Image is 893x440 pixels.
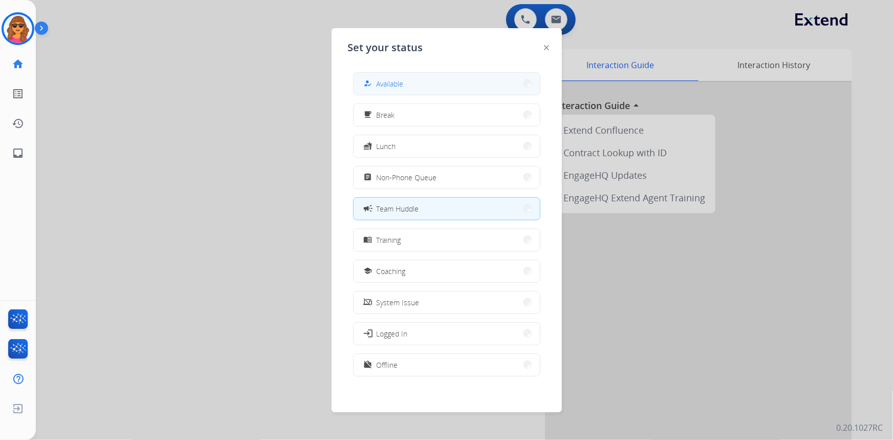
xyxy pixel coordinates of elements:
span: Coaching [377,266,406,277]
button: Offline [354,354,540,376]
button: Break [354,104,540,126]
mat-icon: history [12,117,24,130]
span: Set your status [348,40,423,55]
mat-icon: menu_book [363,236,372,244]
span: Break [377,110,395,120]
span: Team Huddle [377,203,419,214]
mat-icon: list_alt [12,88,24,100]
mat-icon: login [362,328,373,339]
span: Available [377,78,404,89]
button: Coaching [354,260,540,282]
mat-icon: fastfood [363,142,372,151]
mat-icon: assignment [363,173,372,182]
span: Non-Phone Queue [377,172,437,183]
button: Training [354,229,540,251]
img: close-button [544,45,549,50]
mat-icon: campaign [362,203,373,214]
button: Available [354,73,540,95]
button: Team Huddle [354,198,540,220]
button: Lunch [354,135,540,157]
mat-icon: free_breakfast [363,111,372,119]
img: avatar [4,14,32,43]
mat-icon: inbox [12,147,24,159]
mat-icon: how_to_reg [363,79,372,88]
button: Non-Phone Queue [354,166,540,188]
p: 0.20.1027RC [836,422,883,434]
button: System Issue [354,291,540,313]
mat-icon: school [363,267,372,276]
button: Logged In [354,323,540,345]
mat-icon: phonelink_off [363,298,372,307]
span: Offline [377,360,398,370]
mat-icon: work_off [363,361,372,369]
span: Training [377,235,401,245]
span: Logged In [377,328,408,339]
mat-icon: home [12,58,24,70]
span: System Issue [377,297,420,308]
span: Lunch [377,141,396,152]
